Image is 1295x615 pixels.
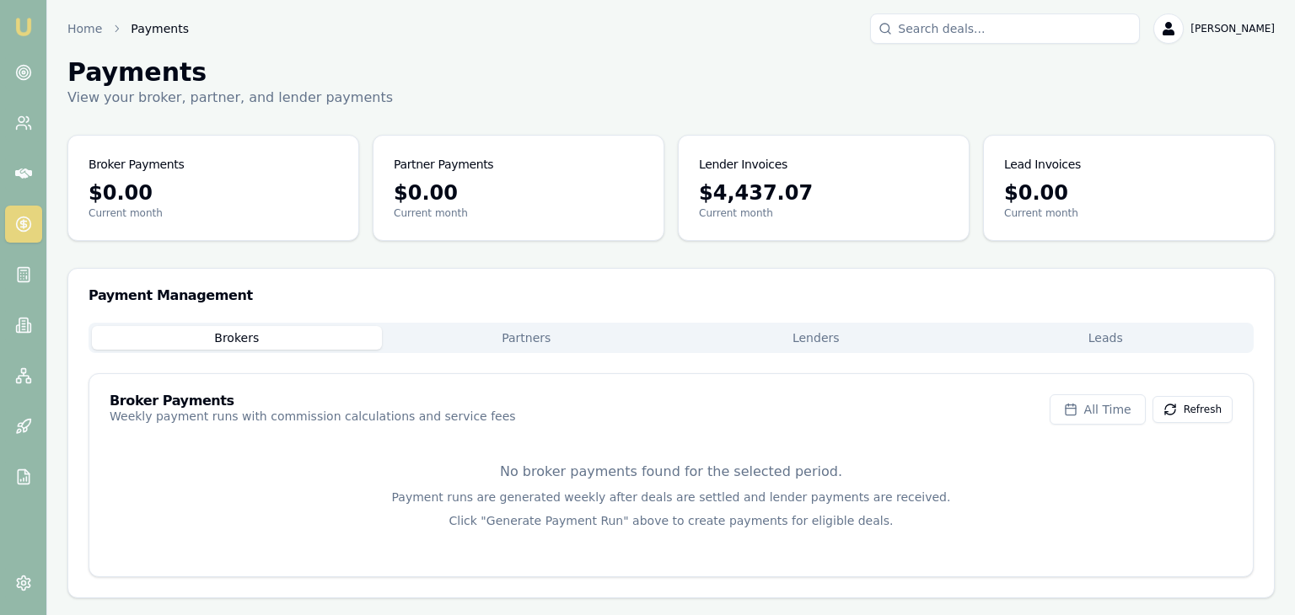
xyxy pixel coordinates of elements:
[961,326,1251,350] button: Leads
[110,512,1233,529] p: Click "Generate Payment Run" above to create payments for eligible deals.
[1050,394,1146,425] button: All Time
[67,20,189,37] nav: breadcrumb
[394,156,493,173] h3: Partner Payments
[110,408,516,425] p: Weekly payment runs with commission calculations and service fees
[1004,156,1081,173] h3: Lead Invoices
[699,206,948,220] p: Current month
[110,462,1233,482] p: No broker payments found for the selected period.
[110,394,516,408] h3: Broker Payments
[870,13,1140,44] input: Search deals
[89,206,338,220] p: Current month
[67,57,393,88] h1: Payments
[67,20,102,37] a: Home
[1153,396,1233,423] button: Refresh
[1190,22,1275,35] span: [PERSON_NAME]
[67,88,393,108] p: View your broker, partner, and lender payments
[110,489,1233,505] p: Payment runs are generated weekly after deals are settled and lender payments are received.
[1004,179,1254,206] div: $0.00
[394,179,643,206] div: $0.00
[382,326,672,350] button: Partners
[699,156,787,173] h3: Lender Invoices
[699,179,948,206] div: $4,437.07
[89,156,184,173] h3: Broker Payments
[89,179,338,206] div: $0.00
[89,289,1254,302] h3: Payment Management
[394,206,643,220] p: Current month
[92,326,382,350] button: Brokers
[671,326,961,350] button: Lenders
[1004,206,1254,220] p: Current month
[1084,401,1131,418] span: All Time
[131,20,189,37] span: Payments
[13,17,34,37] img: emu-icon-u.png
